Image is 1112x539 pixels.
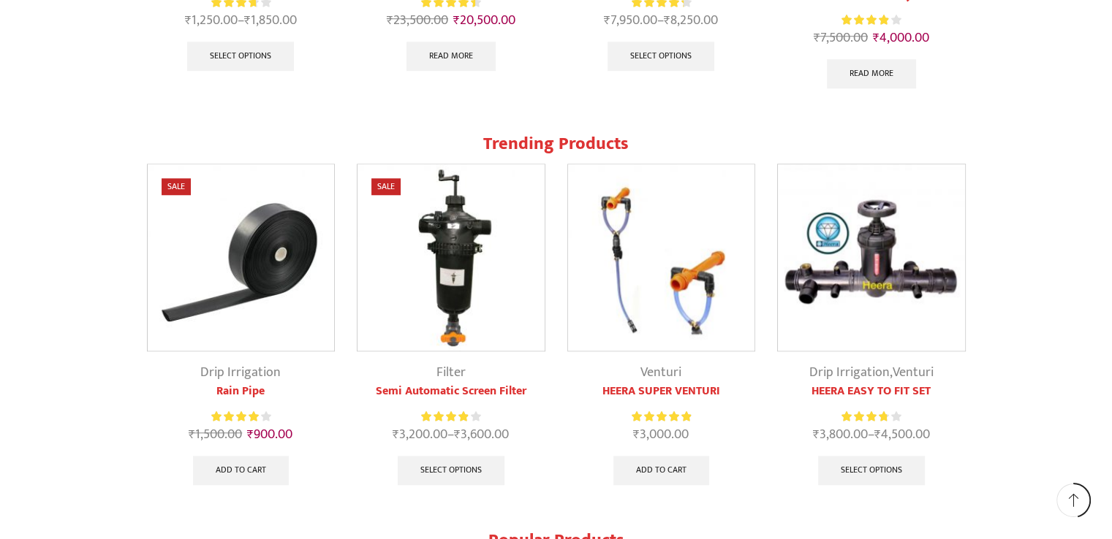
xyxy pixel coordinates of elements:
bdi: 1,250.00 [185,9,238,31]
div: Rated 5.00 out of 5 [632,409,691,424]
span: ₹ [453,9,460,31]
div: Rated 3.91 out of 5 [841,12,901,28]
img: Semi Automatic Screen Filter [358,164,545,351]
bdi: 3,200.00 [393,424,447,446]
bdi: 4,000.00 [873,27,929,49]
bdi: 7,500.00 [814,27,868,49]
img: Heera Super Venturi [568,164,755,351]
div: Rated 4.13 out of 5 [211,409,271,424]
bdi: 23,500.00 [387,9,448,31]
span: – [357,425,545,445]
bdi: 20,500.00 [453,9,515,31]
span: ₹ [813,424,820,446]
bdi: 3,800.00 [813,424,868,446]
a: Select options for “Semi Automatic Screen Filter” [398,456,504,485]
a: Venturi [893,362,934,383]
a: HEERA EASY TO FIT SET [777,383,966,400]
span: Sale [162,178,191,195]
span: Rated out of 5 [841,12,888,28]
a: Drip Irrigation [809,362,890,383]
img: Heera Easy To Fit Set [778,164,965,351]
bdi: 1,850.00 [244,9,297,31]
span: ₹ [393,424,399,446]
a: Semi Automatic Screen Filter [357,383,545,400]
span: ₹ [244,9,251,31]
span: – [147,11,336,31]
bdi: 3,000.00 [633,424,689,446]
span: ₹ [247,424,254,446]
a: HEERA SUPER VENTURI [567,383,756,400]
span: ₹ [454,424,461,446]
a: Read more about “Heera Brush Cutter” [406,42,496,71]
span: ₹ [185,9,192,31]
span: – [777,425,966,445]
a: Select options for “Heera Rain Gun Complete Set (1.25")” [608,42,714,71]
a: Read more about “Heera Gold Double Motor with Lithium Battery” [827,59,916,88]
span: ₹ [387,9,393,31]
div: Rated 3.92 out of 5 [421,409,480,424]
span: – [567,11,756,31]
div: Rated 3.83 out of 5 [841,409,901,424]
a: Select options for “HEERA EASY TO FIT SET” [818,456,925,485]
span: Trending Products [483,129,629,158]
span: ₹ [604,9,610,31]
bdi: 7,950.00 [604,9,657,31]
bdi: 3,600.00 [454,424,509,446]
div: , [777,363,966,383]
a: Select options for “Heera Inline Drip Lateral” [187,42,294,71]
span: ₹ [814,27,820,49]
a: Venturi [640,362,681,383]
a: Filter [436,362,466,383]
a: Add to cart: “HEERA SUPER VENTURI” [613,456,709,485]
a: Rain Pipe [147,383,336,400]
span: Rated out of 5 [421,409,468,424]
span: Rated out of 5 [841,409,887,424]
span: ₹ [633,424,640,446]
span: ₹ [873,27,880,49]
span: ₹ [874,424,881,446]
span: Rated out of 5 [211,409,260,424]
span: Sale [371,178,401,195]
a: Drip Irrigation [200,362,281,383]
bdi: 1,500.00 [189,424,242,446]
span: ₹ [189,424,195,446]
bdi: 900.00 [247,424,292,446]
bdi: 4,500.00 [874,424,930,446]
bdi: 8,250.00 [664,9,718,31]
a: Add to cart: “Rain Pipe” [193,456,289,485]
span: ₹ [664,9,670,31]
span: Rated out of 5 [632,409,691,424]
img: Heera Rain Pipe [148,164,335,351]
